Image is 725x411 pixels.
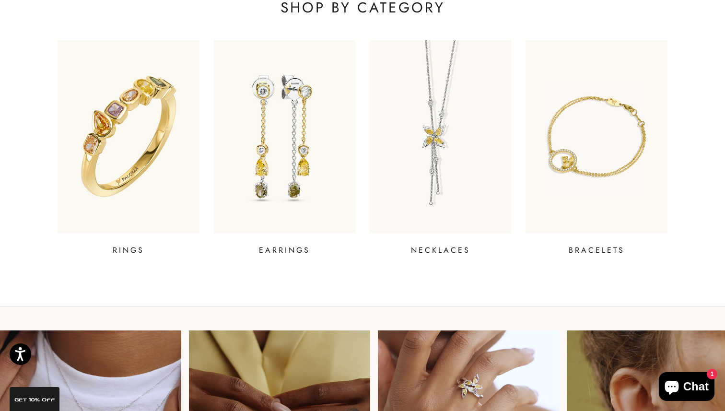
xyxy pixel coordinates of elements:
[58,40,199,256] a: RINGS
[214,40,355,256] a: EARRINGS
[370,40,511,256] a: NECKLACES
[14,398,55,402] span: GET 10% Off
[569,245,625,256] p: BRACELETS
[411,245,470,256] p: NECKLACES
[656,372,717,403] inbox-online-store-chat: Shopify online store chat
[113,245,144,256] p: RINGS
[259,245,310,256] p: EARRINGS
[526,40,667,256] a: BRACELETS
[10,387,59,411] div: GET 10% Off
